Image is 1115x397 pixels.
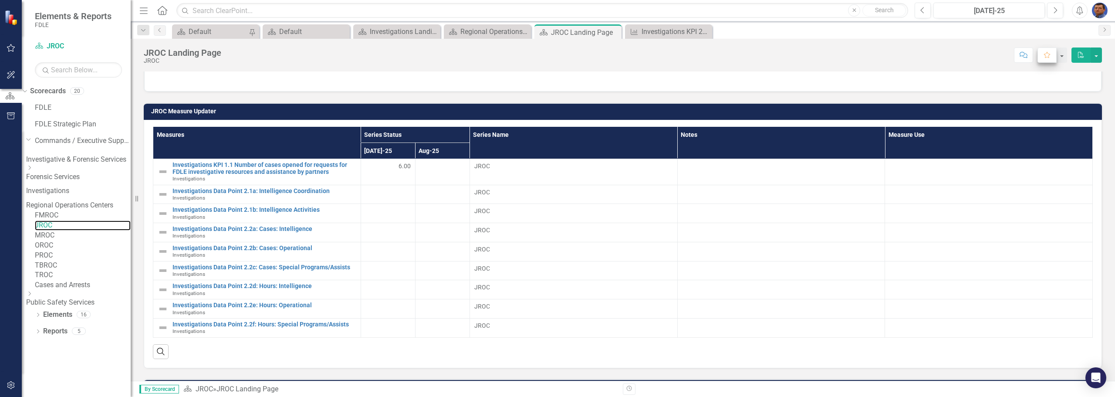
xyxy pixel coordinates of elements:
[153,280,361,299] td: Double-Click to Edit Right Click for Context Menu
[172,233,205,239] span: Investigations
[153,261,361,280] td: Double-Click to Edit Right Click for Context Menu
[415,204,470,223] td: Double-Click to Edit
[361,318,415,337] td: Double-Click to Edit
[172,283,356,289] a: Investigations Data Point 2.2d: Hours: Intelligence
[415,280,470,299] td: Double-Click to Edit
[183,384,616,394] div: »
[158,189,168,200] img: Not Defined
[35,136,131,146] a: Commands / Executive Support Branch
[470,185,677,204] td: Double-Click to Edit
[933,3,1045,18] button: [DATE]-25
[35,251,131,261] a: PROC
[172,264,356,271] a: Investigations Data Point 2.2c: Cases: Special Programs/Assists
[172,290,205,296] span: Investigations
[35,241,131,251] a: OROC
[415,299,470,319] td: Double-Click to Edit
[361,204,415,223] td: Double-Click to Edit
[196,385,213,393] a: JROC
[151,108,1098,115] h3: JROC Measure Updater
[158,246,168,257] img: Not Defined
[35,221,131,231] a: JROC
[35,231,131,241] a: MROC
[677,318,885,337] td: Double-Click to Edit
[35,21,111,28] small: FDLE
[265,26,348,37] a: Default
[158,227,168,238] img: Not Defined
[189,26,248,37] div: Default
[172,162,356,175] a: Investigations KPI 1.1 Number of cases opened for requests for FDLE investigative resources and a...
[72,328,86,335] div: 5
[885,318,1093,337] td: Double-Click to Edit
[361,185,415,204] td: Double-Click to Edit
[885,242,1093,261] td: Double-Click to Edit
[875,7,894,14] span: Search
[470,242,677,261] td: Double-Click to Edit
[677,204,885,223] td: Double-Click to Edit
[361,261,415,280] td: Double-Click to Edit
[460,26,529,37] div: Regional Operations Center Default
[172,214,205,220] span: Investigations
[627,26,710,37] a: Investigations KPI 2.1: Increase regional intelligence coordination and intelligence activities b...
[172,302,356,309] a: Investigations Data Point 2.2e: Hours: Operational
[677,185,885,204] td: Double-Click to Edit
[470,159,677,185] td: Double-Click to Edit
[885,280,1093,299] td: Double-Click to Edit
[172,195,205,201] span: Investigations
[26,172,131,182] a: Forensic Services
[176,3,908,18] input: Search ClearPoint...
[153,204,361,223] td: Double-Click to Edit Right Click for Context Menu
[172,207,356,213] a: Investigations Data Point 2.1b: Intelligence Activities
[153,242,361,261] td: Double-Click to Edit Right Click for Context Menu
[677,280,885,299] td: Double-Click to Edit
[4,10,20,25] img: ClearPoint Strategy
[474,207,673,215] span: JROC
[399,162,411,170] span: 6.00
[355,26,438,37] a: Investigations Landing Page
[885,159,1093,185] td: Double-Click to Edit
[677,223,885,242] td: Double-Click to Edit
[158,166,168,177] img: Not Defined
[43,310,72,320] a: Elements
[279,26,348,37] div: Default
[35,261,131,271] a: TBROC
[35,11,111,21] span: Elements & Reports
[361,223,415,242] td: Double-Click to Edit
[415,159,470,185] td: Double-Click to Edit
[35,119,131,129] a: FDLE Strategic Plan
[30,86,66,96] a: Scorecards
[361,299,415,319] td: Double-Click to Edit
[158,322,168,333] img: Not Defined
[474,245,673,254] span: JROC
[35,103,131,113] a: FDLE
[144,48,221,58] div: JROC Landing Page
[361,280,415,299] td: Double-Click to Edit
[474,302,673,311] span: JROC
[77,311,91,319] div: 16
[153,299,361,319] td: Double-Click to Edit Right Click for Context Menu
[361,242,415,261] td: Double-Click to Edit
[158,265,168,276] img: Not Defined
[361,159,415,185] td: Double-Click to Edit
[415,261,470,280] td: Double-Click to Edit
[415,223,470,242] td: Double-Click to Edit
[885,204,1093,223] td: Double-Click to Edit
[158,285,168,295] img: Not Defined
[470,223,677,242] td: Double-Click to Edit
[172,188,356,194] a: Investigations Data Point 2.1a: Intelligence Coordination
[551,27,619,38] div: JROC Landing Page
[172,309,205,316] span: Investigations
[35,210,131,221] a: FMROC
[470,318,677,337] td: Double-Click to Edit
[153,318,361,337] td: Double-Click to Edit Right Click for Context Menu
[172,226,356,232] a: Investigations Data Point 2.2a: Cases: Intelligence
[158,304,168,314] img: Not Defined
[474,188,673,197] span: JROC
[885,223,1093,242] td: Double-Click to Edit
[470,261,677,280] td: Double-Click to Edit
[446,26,529,37] a: Regional Operations Center Default
[26,155,131,165] a: Investigative & Forensic Services
[677,299,885,319] td: Double-Click to Edit
[35,41,122,51] a: JROC
[415,185,470,204] td: Double-Click to Edit
[35,270,131,280] a: TROC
